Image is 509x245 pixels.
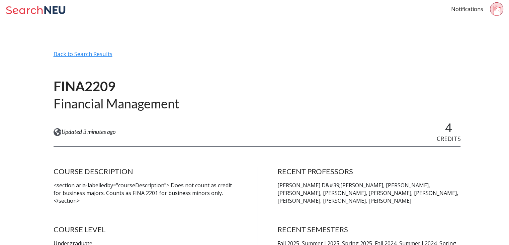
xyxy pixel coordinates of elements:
[62,128,116,136] span: Updated 3 minutes ago
[277,225,461,234] h4: RECENT SEMESTERS
[445,119,452,136] span: 4
[54,167,237,176] h4: COURSE DESCRIPTION
[54,50,461,63] div: Back to Search Results
[277,182,461,205] p: [PERSON_NAME] D&#39;[PERSON_NAME], [PERSON_NAME], [PERSON_NAME], [PERSON_NAME], [PERSON_NAME], [P...
[54,78,179,95] h1: FINA2209
[277,167,461,176] h4: RECENT PROFESSORS
[54,95,179,112] h2: Financial Management
[436,135,460,143] span: CREDITS
[54,225,237,234] h4: COURSE LEVEL
[451,5,483,13] a: Notifications
[54,182,237,205] p: <section aria-labelledby="courseDescription"> Does not count as credit for business majors. Count...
